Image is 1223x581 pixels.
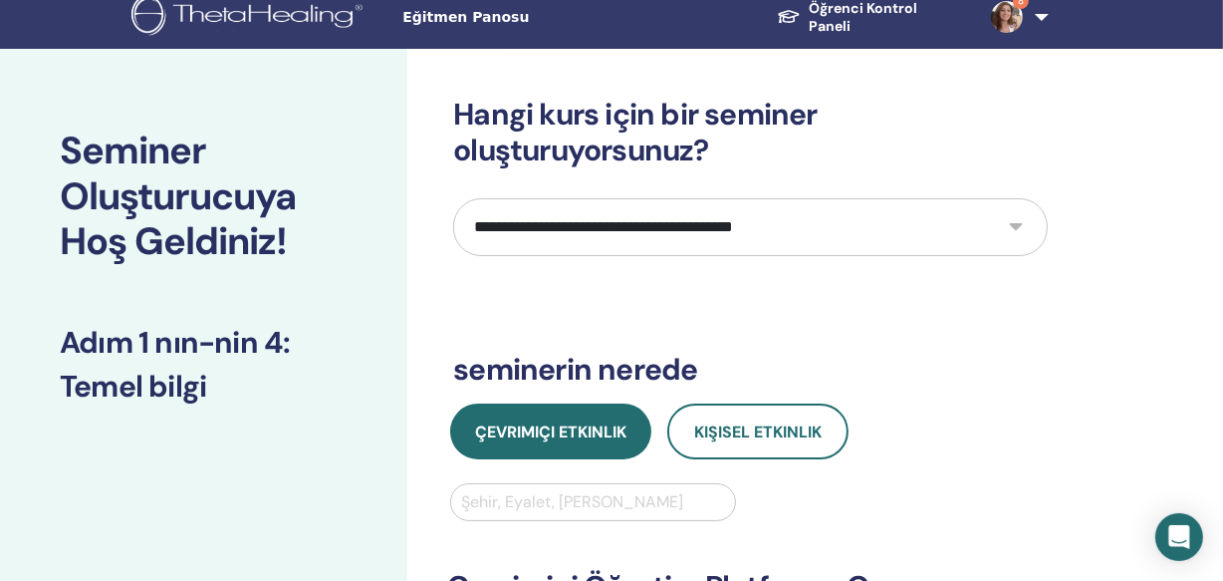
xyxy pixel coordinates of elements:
h3: Adım 1 nın-nin 4 : [60,325,348,361]
span: Çevrimiçi Etkinlik [475,422,626,442]
img: graduation-cap-white.svg [777,8,801,24]
img: default.jpg [991,1,1023,33]
button: Kişisel Etkinlik [667,404,849,459]
div: Open Intercom Messenger [1155,513,1203,561]
h3: Temel bilgi [60,369,348,405]
h2: Seminer Oluşturucuya Hoş Geldiniz! [60,129,348,265]
h3: seminerin nerede [453,352,1048,388]
span: Kişisel Etkinlik [694,422,822,442]
h3: Hangi kurs için bir seminer oluşturuyorsunuz? [453,97,1048,168]
span: Eğitmen Panosu [402,7,701,28]
button: Çevrimiçi Etkinlik [450,404,651,459]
